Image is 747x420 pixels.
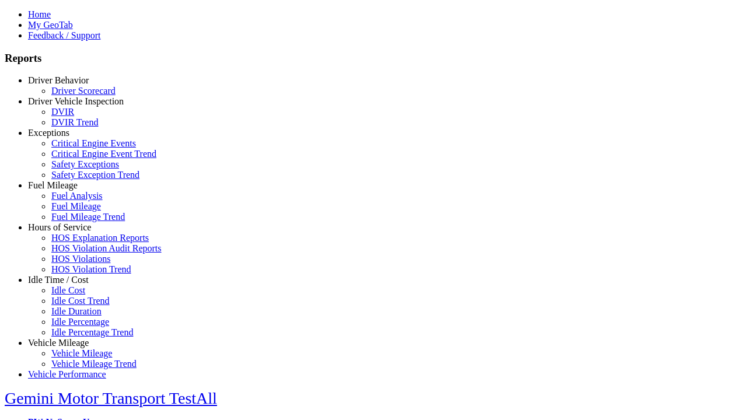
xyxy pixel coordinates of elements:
[51,264,131,274] a: HOS Violation Trend
[28,75,89,85] a: Driver Behavior
[5,52,742,65] h3: Reports
[28,275,89,285] a: Idle Time / Cost
[51,191,103,201] a: Fuel Analysis
[51,254,110,264] a: HOS Violations
[28,180,78,190] a: Fuel Mileage
[51,149,156,159] a: Critical Engine Event Trend
[5,389,217,407] a: Gemini Motor Transport TestAll
[51,201,101,211] a: Fuel Mileage
[51,233,149,243] a: HOS Explanation Reports
[51,317,109,327] a: Idle Percentage
[51,86,116,96] a: Driver Scorecard
[51,170,139,180] a: Safety Exception Trend
[51,117,98,127] a: DVIR Trend
[51,348,112,358] a: Vehicle Mileage
[28,338,89,348] a: Vehicle Mileage
[51,306,102,316] a: Idle Duration
[51,359,137,369] a: Vehicle Mileage Trend
[51,327,133,337] a: Idle Percentage Trend
[28,20,73,30] a: My GeoTab
[51,243,162,253] a: HOS Violation Audit Reports
[51,107,74,117] a: DVIR
[51,159,119,169] a: Safety Exceptions
[28,222,91,232] a: Hours of Service
[51,296,110,306] a: Idle Cost Trend
[51,212,125,222] a: Fuel Mileage Trend
[28,96,124,106] a: Driver Vehicle Inspection
[28,369,106,379] a: Vehicle Performance
[28,9,51,19] a: Home
[51,138,136,148] a: Critical Engine Events
[51,285,85,295] a: Idle Cost
[28,128,69,138] a: Exceptions
[28,30,100,40] a: Feedback / Support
